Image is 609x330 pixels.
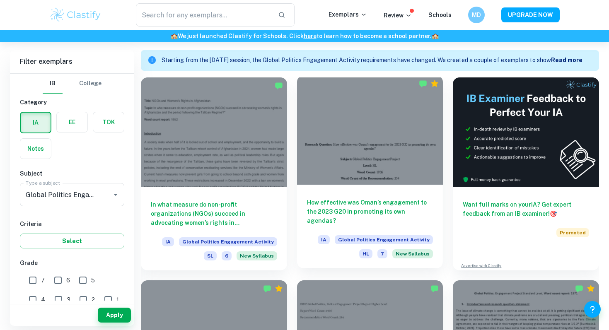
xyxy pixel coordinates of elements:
button: Open [110,189,121,200]
span: 🎯 [550,210,557,217]
span: IA [162,237,174,246]
span: New Syllabus [237,251,277,260]
input: Search for any exemplars... [136,3,271,26]
h6: In what measure do non-profit organizations (NGOs) succeed in advocating women’s rights in [GEOGR... [151,200,277,227]
h6: We just launched Clastify for Schools. Click to learn how to become a school partner. [2,31,607,41]
span: 6 [222,251,232,260]
span: 7 [41,276,45,285]
a: Advertise with Clastify [461,263,501,269]
button: Notes [20,139,51,159]
img: Clastify logo [49,7,102,23]
img: Marked [275,82,283,90]
h6: Grade [20,258,124,267]
img: Marked [419,79,427,88]
h6: Subject [20,169,124,178]
div: Premium [587,284,595,293]
a: here [304,33,317,39]
a: Want full marks on yourIA? Get expert feedback from an IB examiner!PromotedAdvertise with Clastify [453,77,599,270]
b: Read more [551,57,582,63]
p: Starting from the [DATE] session, the Global Politics Engagement Activity requirements have chang... [162,56,551,65]
button: College [79,74,101,94]
button: TOK [93,112,124,132]
a: Schools [428,12,452,18]
span: 5 [91,276,95,285]
h6: Want full marks on your IA ? Get expert feedback from an IB examiner! [463,200,589,218]
span: New Syllabus [392,249,433,258]
div: Starting from the May 2026 session, the Global Politics Engagement Activity requirements have cha... [392,249,433,258]
button: Apply [98,308,131,323]
span: 1 [116,295,119,304]
img: Marked [575,284,583,293]
span: 🏫 [171,33,178,39]
span: Global Politics Engagement Activity [179,237,277,246]
span: Promoted [556,228,589,237]
div: Starting from the May 2026 session, the Global Politics Engagement Activity requirements have cha... [237,251,277,260]
h6: MD [472,10,481,19]
button: IA [21,113,51,132]
span: IA [318,235,330,244]
span: 🏫 [432,33,439,39]
p: Review [384,11,412,20]
div: Premium [275,284,283,293]
button: MD [468,7,485,23]
h6: Criteria [20,219,124,229]
h6: Filter exemplars [10,50,134,73]
span: SL [204,251,217,260]
span: 4 [41,295,45,304]
h6: How effective was Oman’s engagement to the 2023 G20 in promoting its own agendas? [307,198,433,225]
button: EE [57,112,87,132]
a: In what measure do non-profit organizations (NGOs) succeed in advocating women’s rights in [GEOGR... [141,77,287,270]
button: Help and Feedback [584,301,601,318]
img: Thumbnail [453,77,599,187]
img: Marked [263,284,271,293]
button: UPGRADE NOW [501,7,560,22]
div: Filter type choice [43,74,101,94]
span: Global Politics Engagement Activity [335,235,433,244]
img: Marked [430,284,439,293]
span: 6 [66,276,70,285]
button: Select [20,234,124,248]
p: Exemplars [329,10,367,19]
span: HL [359,249,372,258]
a: How effective was Oman’s engagement to the 2023 G20 in promoting its own agendas?IAGlobal Politic... [297,77,443,270]
span: 2 [92,295,95,304]
div: Premium [430,79,439,88]
h6: Category [20,98,124,107]
span: 3 [67,295,70,304]
span: 7 [377,249,387,258]
label: Type a subject [26,179,60,186]
button: IB [43,74,63,94]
